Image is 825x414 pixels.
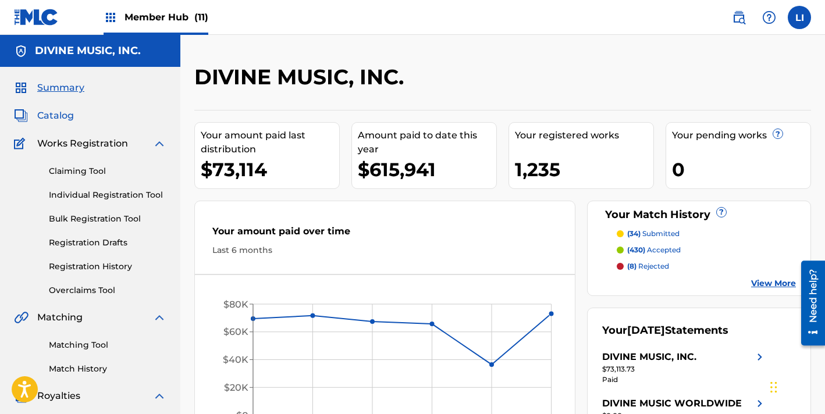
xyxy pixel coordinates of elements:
img: expand [152,310,166,324]
div: Your pending works [672,129,810,142]
tspan: $20K [224,382,248,393]
div: Last 6 months [212,244,557,256]
img: expand [152,389,166,403]
div: $73,113.73 [602,364,767,374]
img: Matching [14,310,29,324]
img: Summary [14,81,28,95]
p: rejected [627,261,669,272]
div: Your Statements [602,323,728,338]
div: Paid [602,374,767,385]
a: Match History [49,363,166,375]
span: Royalties [37,389,80,403]
span: Works Registration [37,137,128,151]
div: Your Match History [602,207,796,223]
tspan: $80K [223,299,248,310]
a: DIVINE MUSIC, INC.right chevron icon$73,113.73Paid [602,350,767,385]
a: SummarySummary [14,81,84,95]
img: search [732,10,746,24]
img: Top Rightsholders [104,10,118,24]
a: CatalogCatalog [14,109,74,123]
h5: DIVINE MUSIC, INC. [35,44,141,58]
span: Catalog [37,109,74,123]
img: expand [152,137,166,151]
a: View More [751,277,796,290]
div: User Menu [788,6,811,29]
p: accepted [627,245,681,255]
tspan: $60K [223,326,248,337]
a: Overclaims Tool [49,284,166,297]
img: right chevron icon [753,350,767,364]
h2: DIVINE MUSIC, INC. [194,64,410,90]
a: Individual Registration Tool [49,189,166,201]
p: submitted [627,229,680,239]
span: Matching [37,310,83,324]
img: MLC Logo [14,9,59,26]
span: Summary [37,81,84,95]
div: $615,941 [358,156,496,183]
div: DIVINE MUSIC WORLDWIDE [602,397,742,411]
div: 1,235 [515,156,653,183]
a: (34) submitted [617,229,796,239]
a: Registration Drafts [49,237,166,249]
div: Help [758,6,781,29]
img: Works Registration [14,137,29,151]
div: $73,114 [201,156,339,183]
span: ? [717,208,726,217]
tspan: $40K [223,354,248,365]
img: help [762,10,776,24]
div: 0 [672,156,810,183]
div: Amount paid to date this year [358,129,496,156]
img: right chevron icon [753,397,767,411]
span: Member Hub [125,10,208,24]
iframe: Resource Center [792,256,825,349]
a: Public Search [727,6,751,29]
a: Registration History [49,260,166,273]
span: [DATE] [627,324,665,337]
img: Catalog [14,109,28,123]
a: Matching Tool [49,339,166,351]
span: ? [773,129,783,138]
a: Bulk Registration Tool [49,213,166,225]
a: (8) rejected [617,261,796,272]
div: Drag [770,370,777,405]
iframe: Chat Widget [767,358,825,414]
div: DIVINE MUSIC, INC. [602,350,696,364]
span: (11) [194,12,208,23]
span: (430) [627,245,645,254]
img: Accounts [14,44,28,58]
div: Your amount paid over time [212,224,557,244]
div: Your amount paid last distribution [201,129,339,156]
a: (430) accepted [617,245,796,255]
span: (34) [627,229,641,238]
span: (8) [627,262,636,270]
a: Claiming Tool [49,165,166,177]
div: Your registered works [515,129,653,142]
